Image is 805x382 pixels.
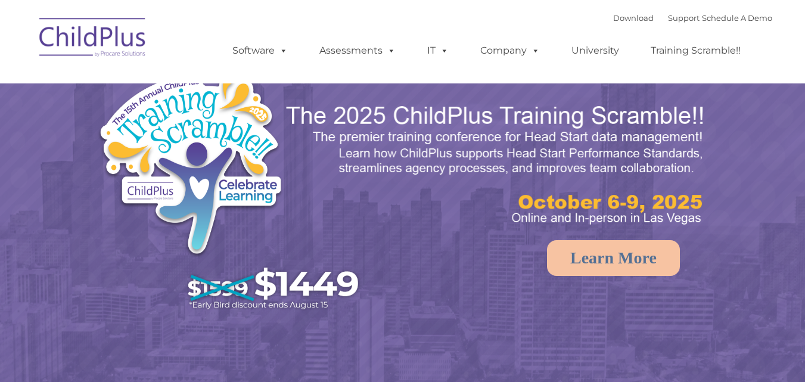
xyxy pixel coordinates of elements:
a: Software [220,39,300,63]
a: Assessments [307,39,408,63]
img: ChildPlus by Procare Solutions [33,10,153,69]
a: Support [668,13,700,23]
a: IT [415,39,461,63]
a: Training Scramble!! [639,39,753,63]
font: | [613,13,772,23]
a: University [560,39,631,63]
a: Learn More [547,240,680,276]
a: Company [468,39,552,63]
a: Download [613,13,654,23]
a: Schedule A Demo [702,13,772,23]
